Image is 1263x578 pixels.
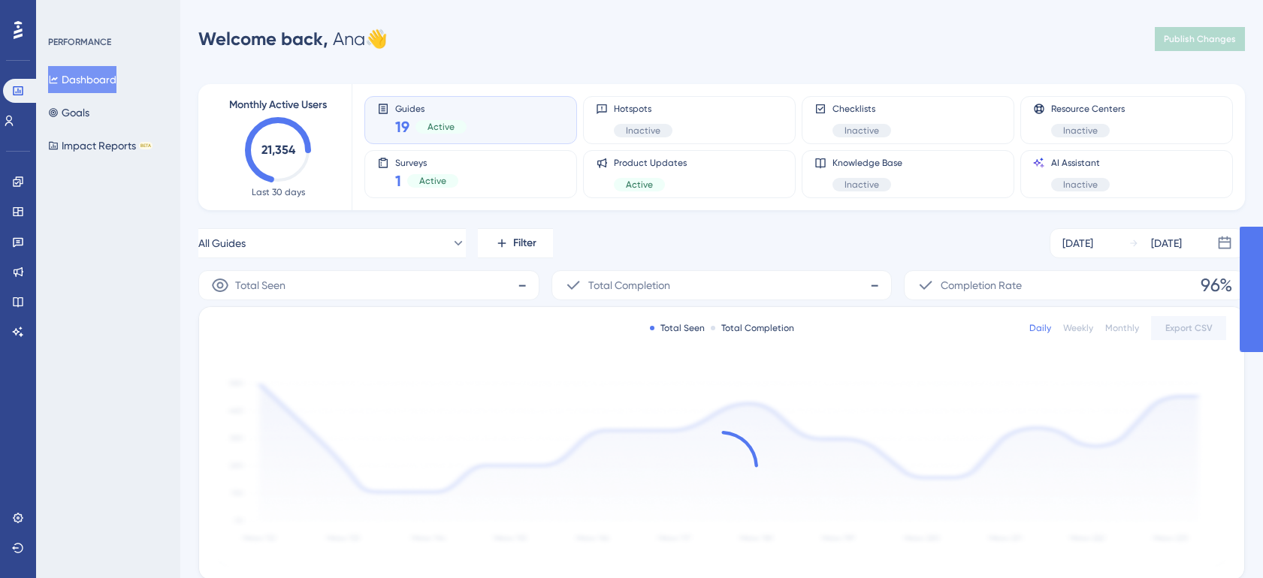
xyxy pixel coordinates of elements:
[419,175,446,187] span: Active
[1164,33,1236,45] span: Publish Changes
[395,116,409,137] span: 19
[198,27,388,51] div: Ana 👋
[1151,234,1182,252] div: [DATE]
[626,179,653,191] span: Active
[845,179,879,191] span: Inactive
[1165,322,1213,334] span: Export CSV
[1029,322,1051,334] div: Daily
[1063,125,1098,137] span: Inactive
[513,234,536,252] span: Filter
[832,157,902,169] span: Knowledge Base
[198,28,328,50] span: Welcome back,
[428,121,455,133] span: Active
[48,99,89,126] button: Goals
[518,273,527,297] span: -
[198,228,466,258] button: All Guides
[588,276,670,294] span: Total Completion
[870,273,879,297] span: -
[1200,519,1245,564] iframe: UserGuiding AI Assistant Launcher
[395,170,401,191] span: 1
[1062,234,1093,252] div: [DATE]
[229,96,327,114] span: Monthly Active Users
[48,36,111,48] div: PERFORMANCE
[711,322,794,334] div: Total Completion
[1201,273,1232,297] span: 96%
[139,142,153,149] div: BETA
[1063,179,1098,191] span: Inactive
[1105,322,1139,334] div: Monthly
[626,125,660,137] span: Inactive
[650,322,705,334] div: Total Seen
[395,157,458,167] span: Surveys
[614,103,672,115] span: Hotspots
[395,103,467,113] span: Guides
[1051,103,1125,115] span: Resource Centers
[1151,316,1226,340] button: Export CSV
[1063,322,1093,334] div: Weekly
[48,132,153,159] button: Impact ReportsBETA
[1155,27,1245,51] button: Publish Changes
[1051,157,1110,169] span: AI Assistant
[198,234,246,252] span: All Guides
[478,228,553,258] button: Filter
[845,125,879,137] span: Inactive
[235,276,286,294] span: Total Seen
[832,103,891,115] span: Checklists
[614,157,687,169] span: Product Updates
[941,276,1022,294] span: Completion Rate
[252,186,305,198] span: Last 30 days
[261,143,296,157] text: 21,354
[48,66,116,93] button: Dashboard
